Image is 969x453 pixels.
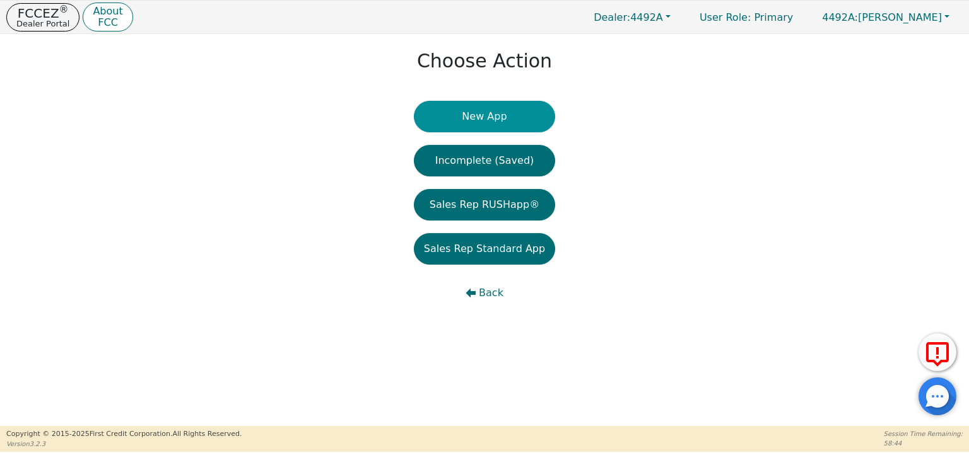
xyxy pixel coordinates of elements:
p: Copyright © 2015- 2025 First Credit Corporation. [6,429,242,440]
p: Primary [687,5,806,30]
span: 4492A: [822,11,858,23]
button: New App [414,101,555,132]
p: FCCEZ [16,7,69,20]
span: 4492A [594,11,663,23]
button: AboutFCC [83,3,132,32]
span: User Role : [700,11,751,23]
h1: Choose Action [417,50,552,72]
p: Session Time Remaining: [884,429,963,439]
button: FCCEZ®Dealer Portal [6,3,79,32]
button: Sales Rep Standard App [414,233,555,265]
button: Sales Rep RUSHapp® [414,189,555,221]
p: FCC [93,18,122,28]
span: All Rights Reserved. [172,430,242,438]
span: Back [479,285,503,301]
span: Dealer: [594,11,630,23]
button: Report Error to FCC [919,333,956,371]
p: Version 3.2.3 [6,439,242,449]
p: Dealer Portal [16,20,69,28]
button: Dealer:4492A [580,8,684,27]
p: About [93,6,122,16]
sup: ® [59,4,69,15]
a: User Role: Primary [687,5,806,30]
button: Incomplete (Saved) [414,145,555,176]
button: 4492A:[PERSON_NAME] [809,8,963,27]
span: [PERSON_NAME] [822,11,942,23]
button: Back [414,277,555,309]
p: 58:44 [884,439,963,448]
